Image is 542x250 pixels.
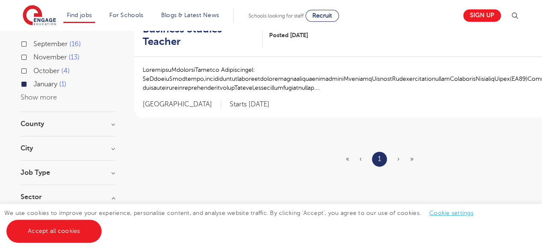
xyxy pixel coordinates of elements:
span: Recruit [312,12,332,19]
a: Accept all cookies [6,220,102,243]
h2: Business Studies Teacher [143,23,256,48]
a: Recruit [305,10,339,22]
span: 4 [61,67,70,75]
span: « [346,155,349,163]
span: Schools looking for staff [249,13,304,19]
span: November [33,53,67,61]
span: › [397,155,400,163]
input: September 16 [33,40,39,46]
img: Engage Education [23,5,56,26]
span: 1 [59,80,66,88]
a: Cookie settings [429,210,473,216]
button: Show more [21,94,57,101]
h3: City [21,145,115,152]
a: For Schools [109,12,143,18]
span: 13 [69,53,80,61]
span: ‹ [359,155,362,163]
a: Sign up [463,9,501,22]
h3: Sector [21,194,115,200]
h3: Job Type [21,169,115,176]
span: January [33,80,57,88]
input: October 4 [33,67,39,73]
span: October [33,67,60,75]
input: November 13 [33,53,39,59]
a: Blogs & Latest News [161,12,219,18]
p: Starts [DATE] [230,100,270,109]
h3: County [21,121,115,127]
span: Posted [DATE] [269,31,308,40]
span: 16 [69,40,81,48]
span: » [410,155,413,163]
span: [GEOGRAPHIC_DATA] [143,100,221,109]
input: January 1 [33,80,39,86]
span: We use cookies to improve your experience, personalise content, and analyse website traffic. By c... [4,210,482,234]
a: Business Studies Teacher [143,23,263,48]
a: 1 [378,153,381,165]
span: September [33,40,68,48]
a: Find jobs [67,12,92,18]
